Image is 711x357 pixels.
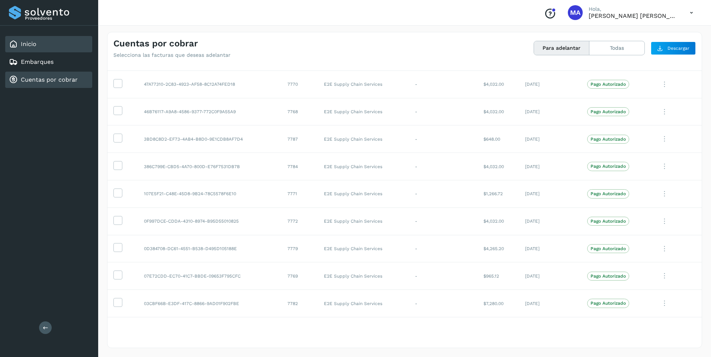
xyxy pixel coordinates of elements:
[281,290,318,317] td: 7782
[5,72,92,88] div: Cuentas por cobrar
[591,109,626,114] p: Pago Autorizado
[477,180,519,207] td: $1,266.72
[477,98,519,125] td: $4,032.00
[519,180,581,207] td: [DATE]
[519,207,581,235] td: [DATE]
[477,153,519,180] td: $4,032.00
[409,262,477,290] td: -
[5,54,92,70] div: Embarques
[138,153,281,180] td: 386C799E-CBD5-4A70-800D-E76F7531DB7B
[519,71,581,98] td: [DATE]
[281,262,318,290] td: 7769
[138,98,281,125] td: 46B76117-A9A8-4586-9377-772C0F9A55A9
[409,71,477,98] td: -
[281,71,318,98] td: 7770
[318,98,409,125] td: E2E Supply Chain Services
[318,262,409,290] td: E2E Supply Chain Services
[589,41,644,55] button: Todas
[591,301,626,306] p: Pago Autorizado
[477,290,519,317] td: $7,280.00
[409,235,477,262] td: -
[589,6,678,12] p: Hola,
[138,71,281,98] td: 47A77310-2C83-4923-AF58-8C12A74FED18
[138,290,281,317] td: 03CBF66B-E3DF-417C-8866-9AD01F902FBE
[519,290,581,317] td: [DATE]
[318,290,409,317] td: E2E Supply Chain Services
[409,290,477,317] td: -
[519,125,581,153] td: [DATE]
[519,262,581,290] td: [DATE]
[477,71,519,98] td: $4,032.00
[138,207,281,235] td: 0F997DCE-CDDA-4310-8974-B95D55010825
[21,58,54,65] a: Embarques
[591,246,626,251] p: Pago Autorizado
[409,98,477,125] td: -
[5,36,92,52] div: Inicio
[318,180,409,207] td: E2E Supply Chain Services
[589,12,678,19] p: MIGUEL ANGEL HERRERA BATRES
[281,98,318,125] td: 7768
[138,235,281,262] td: 0D384708-DC61-4551-B538-D495D105188E
[591,274,626,279] p: Pago Autorizado
[281,125,318,153] td: 7787
[281,235,318,262] td: 7779
[281,207,318,235] td: 7772
[519,98,581,125] td: [DATE]
[281,180,318,207] td: 7771
[113,52,231,58] p: Selecciona las facturas que deseas adelantar
[477,125,519,153] td: $648.00
[477,207,519,235] td: $4,032.00
[409,180,477,207] td: -
[138,180,281,207] td: 107E5F21-C48E-45D8-9B24-78C5578F6E10
[477,262,519,290] td: $965.12
[409,207,477,235] td: -
[477,235,519,262] td: $4,265.20
[138,262,281,290] td: 07E72CDD-EC70-41C7-BBDE-09653F795CFC
[318,235,409,262] td: E2E Supply Chain Services
[113,38,198,49] h4: Cuentas por cobrar
[534,41,589,55] button: Para adelantar
[519,235,581,262] td: [DATE]
[651,42,696,55] button: Descargar
[318,125,409,153] td: E2E Supply Chain Services
[591,82,626,87] p: Pago Autorizado
[409,153,477,180] td: -
[318,71,409,98] td: E2E Supply Chain Services
[318,153,409,180] td: E2E Supply Chain Services
[667,45,689,52] span: Descargar
[21,40,36,48] a: Inicio
[21,76,78,83] a: Cuentas por cobrar
[318,207,409,235] td: E2E Supply Chain Services
[591,219,626,224] p: Pago Autorizado
[138,125,281,153] td: 3BD8C8D2-EF73-4AB4-B8D0-9E1CDB8AF7D4
[519,153,581,180] td: [DATE]
[25,16,89,21] p: Proveedores
[591,137,626,142] p: Pago Autorizado
[591,164,626,169] p: Pago Autorizado
[591,191,626,196] p: Pago Autorizado
[281,153,318,180] td: 7784
[409,125,477,153] td: -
